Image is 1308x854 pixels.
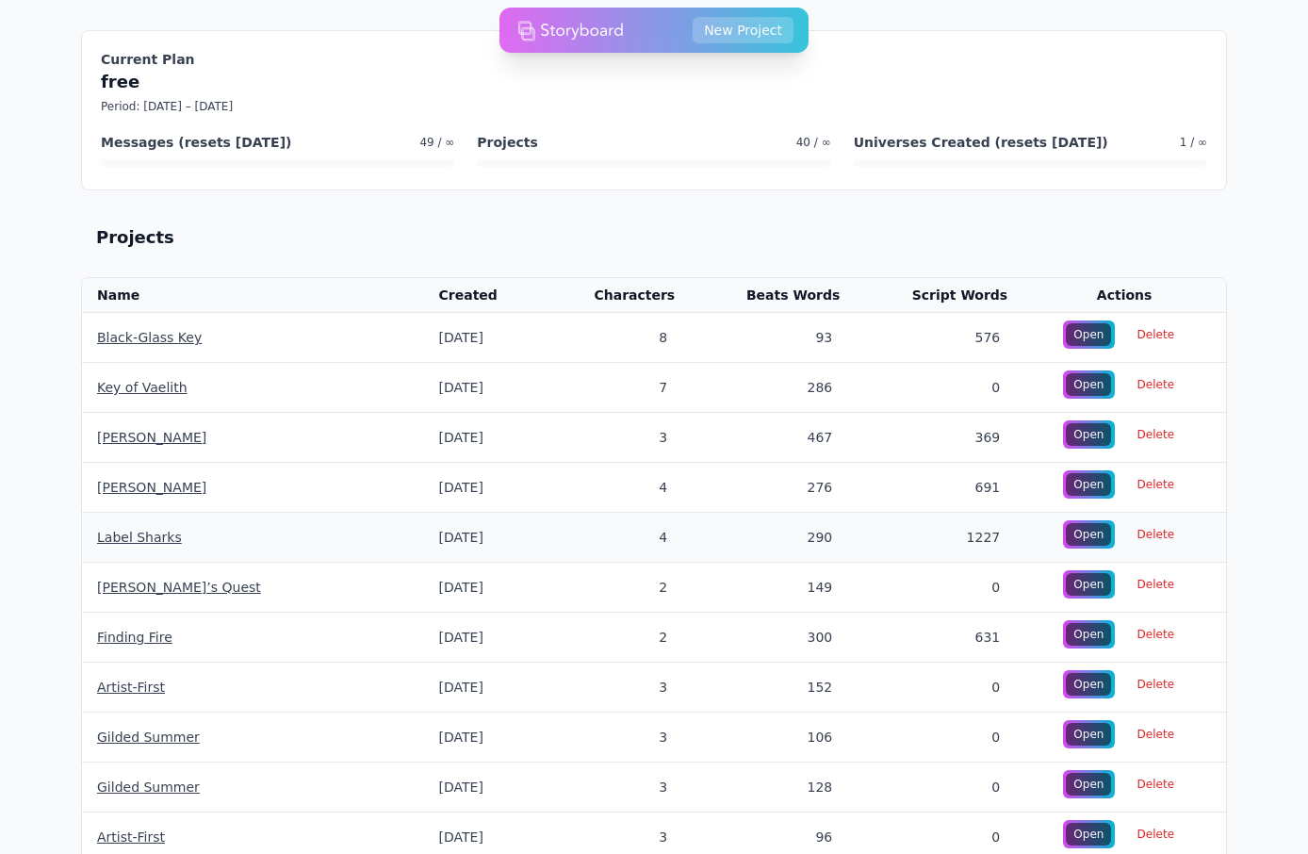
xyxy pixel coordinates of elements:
[97,680,165,695] a: Artist-First
[97,480,206,495] a: [PERSON_NAME]
[542,313,690,363] td: 8
[82,278,424,313] th: Name
[855,563,1022,613] td: 0
[1066,773,1111,796] div: Open
[1126,621,1185,648] span: Delete
[1126,371,1185,398] span: Delete
[542,363,690,413] td: 7
[1022,278,1226,313] th: Actions
[855,713,1022,763] td: 0
[424,363,543,413] td: [DATE]
[690,363,855,413] td: 286
[97,780,200,795] a: Gilded Summer
[1126,321,1185,348] span: Delete
[1063,670,1114,698] a: Open
[97,430,206,445] a: [PERSON_NAME]
[1063,720,1114,748] a: Open
[690,413,855,463] td: 467
[1066,473,1111,496] div: Open
[1063,470,1114,499] a: Open
[690,713,855,763] td: 106
[542,513,690,563] td: 4
[542,713,690,763] td: 3
[1126,821,1185,847] span: Delete
[424,513,543,563] td: [DATE]
[855,313,1022,363] td: 576
[97,630,172,645] a: Finding Fire
[424,663,543,713] td: [DATE]
[1066,723,1111,746] div: Open
[1126,521,1185,548] span: Delete
[97,580,261,595] a: [PERSON_NAME]’s Quest
[1063,420,1114,449] a: Open
[1066,423,1111,446] div: Open
[97,730,200,745] a: Gilded Summer
[96,224,174,251] h2: Projects
[1126,721,1185,747] span: Delete
[855,763,1022,813] td: 0
[97,330,202,345] a: Black-Glass Key
[1063,370,1114,399] a: Open
[101,50,1207,69] h3: Current Plan
[796,135,831,150] span: 40 / ∞
[690,463,855,513] td: 276
[855,513,1022,563] td: 1227
[542,613,690,663] td: 2
[101,69,1207,95] p: free
[1066,623,1111,646] div: Open
[1063,320,1114,349] a: Open
[690,613,855,663] td: 300
[1063,620,1114,649] a: Open
[518,11,624,49] img: storyboard
[1066,373,1111,396] div: Open
[855,463,1022,513] td: 691
[477,133,537,152] h4: Projects
[424,563,543,613] td: [DATE]
[690,278,855,313] th: Beats Words
[690,563,855,613] td: 149
[1063,570,1114,599] a: Open
[693,17,793,43] button: New Project
[1126,421,1185,448] span: Delete
[690,663,855,713] td: 152
[424,413,543,463] td: [DATE]
[855,413,1022,463] td: 369
[1126,471,1185,498] span: Delete
[1063,820,1114,848] a: Open
[424,613,543,663] td: [DATE]
[855,613,1022,663] td: 631
[97,530,182,545] a: Label Sharks
[419,135,454,150] span: 49 / ∞
[424,713,543,763] td: [DATE]
[1126,771,1185,797] span: Delete
[424,763,543,813] td: [DATE]
[424,313,543,363] td: [DATE]
[690,513,855,563] td: 290
[97,829,165,845] a: Artist-First
[855,663,1022,713] td: 0
[97,380,188,395] a: Key of Vaelith
[1066,573,1111,596] div: Open
[1126,671,1185,698] span: Delete
[424,278,543,313] th: Created
[855,363,1022,413] td: 0
[854,133,1108,152] h4: Universes Created (resets [DATE])
[1180,135,1207,150] span: 1 / ∞
[1066,823,1111,846] div: Open
[542,663,690,713] td: 3
[542,413,690,463] td: 3
[1063,520,1114,549] a: Open
[690,313,855,363] td: 93
[542,463,690,513] td: 4
[690,763,855,813] td: 128
[542,563,690,613] td: 2
[1063,770,1114,798] a: Open
[101,99,1207,114] p: Period: [DATE] – [DATE]
[542,763,690,813] td: 3
[101,133,291,152] h4: Messages (resets [DATE])
[1066,523,1111,546] div: Open
[1126,571,1185,598] span: Delete
[855,278,1022,313] th: Script Words
[542,278,690,313] th: Characters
